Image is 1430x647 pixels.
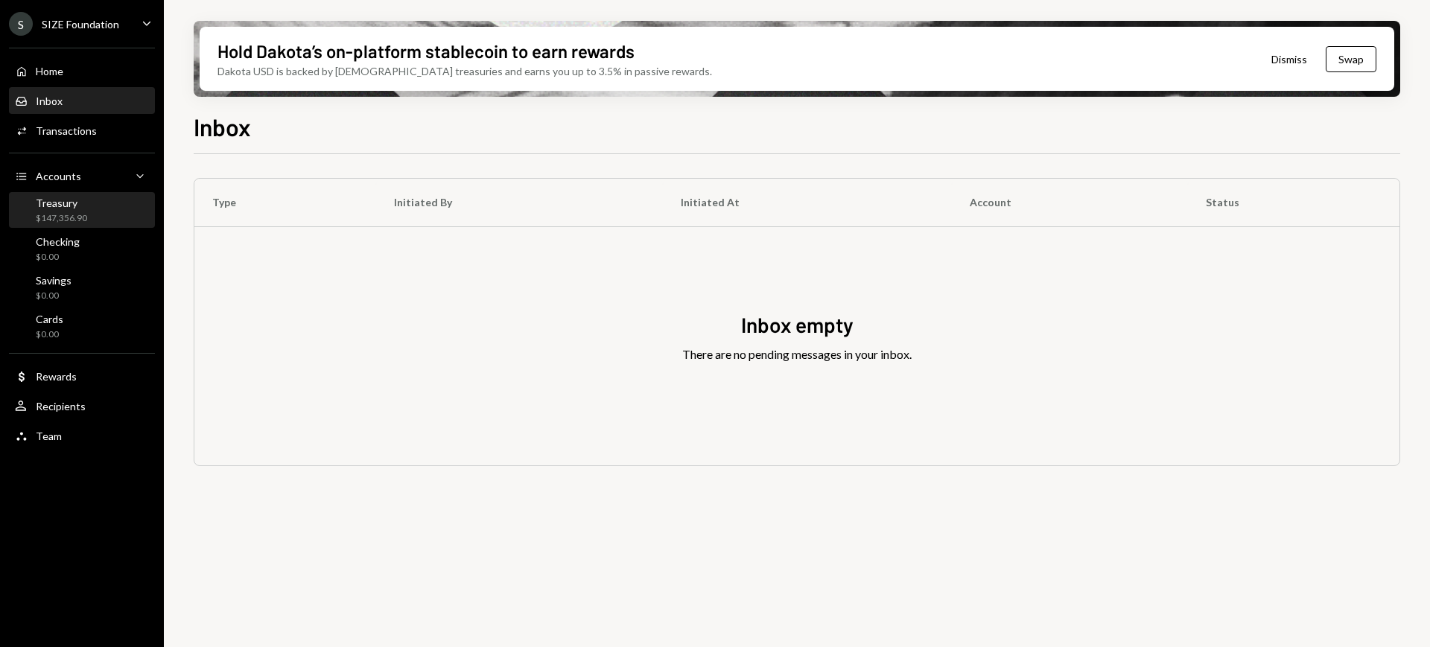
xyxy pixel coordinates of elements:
a: Savings$0.00 [9,270,155,305]
a: Inbox [9,87,155,114]
div: Rewards [36,370,77,383]
a: Treasury$147,356.90 [9,192,155,228]
div: SIZE Foundation [42,18,119,31]
a: Team [9,422,155,449]
a: Home [9,57,155,84]
div: Team [36,430,62,442]
a: Cards$0.00 [9,308,155,344]
div: $147,356.90 [36,212,87,225]
a: Checking$0.00 [9,231,155,267]
div: Dakota USD is backed by [DEMOGRAPHIC_DATA] treasuries and earns you up to 3.5% in passive rewards. [217,63,712,79]
button: Dismiss [1253,42,1326,77]
div: Cards [36,313,63,325]
div: Transactions [36,124,97,137]
th: Status [1188,179,1399,226]
div: Inbox [36,95,63,107]
th: Initiated By [376,179,663,226]
div: $0.00 [36,251,80,264]
a: Accounts [9,162,155,189]
div: Savings [36,274,71,287]
div: Hold Dakota’s on-platform stablecoin to earn rewards [217,39,635,63]
a: Rewards [9,363,155,389]
div: $0.00 [36,290,71,302]
th: Initiated At [663,179,952,226]
div: Checking [36,235,80,248]
div: Recipients [36,400,86,412]
div: Inbox empty [741,310,854,340]
a: Recipients [9,392,155,419]
div: Treasury [36,197,87,209]
button: Swap [1326,46,1376,72]
div: S [9,12,33,36]
div: Home [36,65,63,77]
div: $0.00 [36,328,63,341]
div: There are no pending messages in your inbox. [682,345,912,363]
a: Transactions [9,117,155,144]
h1: Inbox [194,112,251,141]
th: Type [194,179,376,226]
th: Account [952,179,1188,226]
div: Accounts [36,170,81,182]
